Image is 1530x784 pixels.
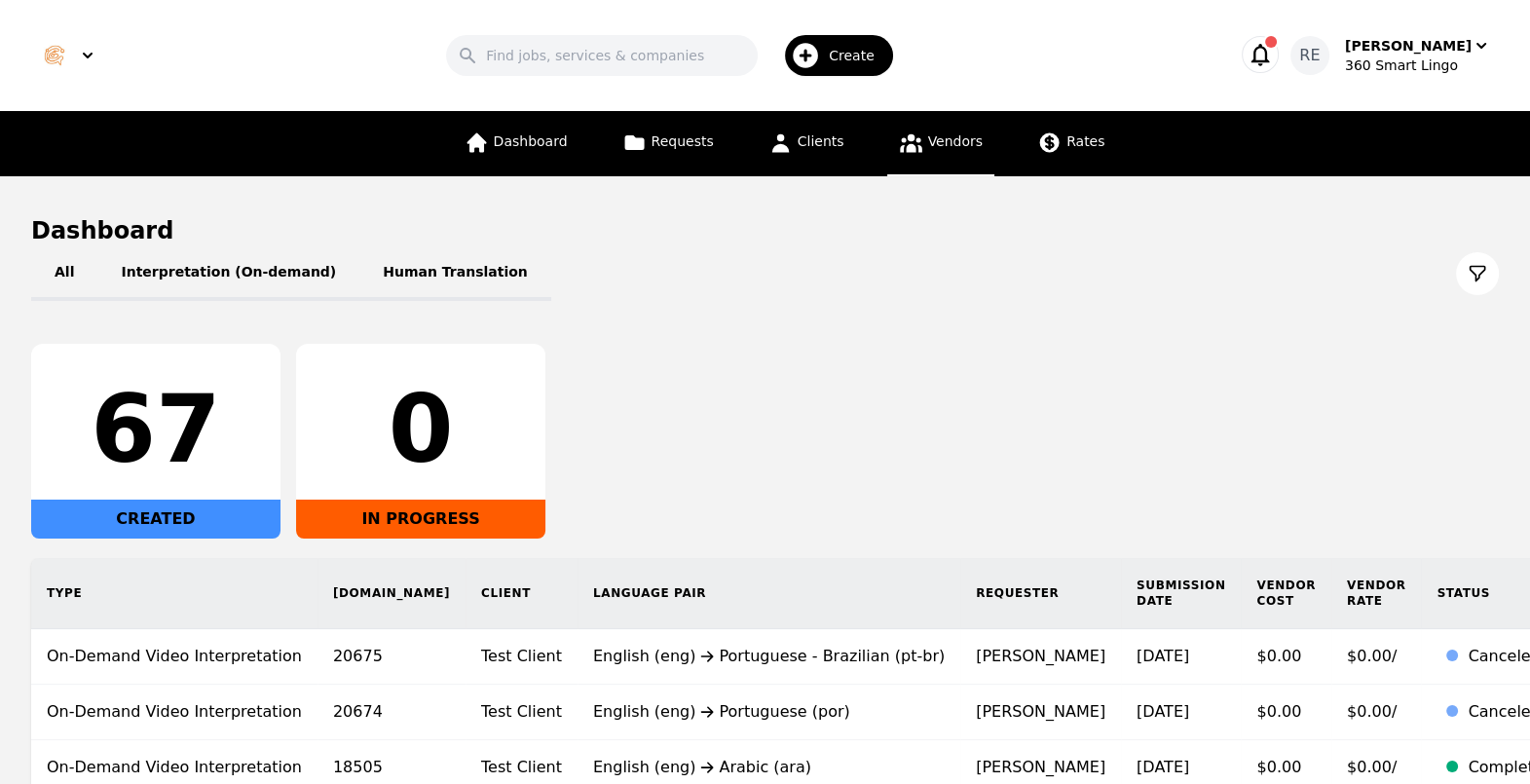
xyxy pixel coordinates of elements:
td: $0.00 [1241,629,1331,685]
a: Vendors [887,111,994,176]
div: 67 [47,383,265,476]
div: 0 [312,383,530,476]
div: English (eng) Arabic (ara) [593,756,945,779]
td: 20674 [317,685,466,740]
div: [PERSON_NAME] [1345,36,1472,56]
div: 360 Smart Lingo [1345,56,1491,75]
span: RE [1299,44,1320,67]
time: [DATE] [1137,702,1189,721]
div: English (eng) Portuguese (por) [593,700,945,724]
td: On-Demand Video Interpretation [31,685,317,740]
span: Dashboard [494,133,568,149]
td: Test Client [466,685,578,740]
a: Clients [757,111,856,176]
div: English (eng) Portuguese - Brazilian (pt-br) [593,645,945,668]
th: Vendor Rate [1331,558,1422,629]
a: Dashboard [453,111,579,176]
button: Interpretation (On-demand) [97,246,359,301]
span: Requests [652,133,714,149]
time: [DATE] [1137,758,1189,776]
time: [DATE] [1137,647,1189,665]
th: Language Pair [578,558,960,629]
span: $0.00/ [1347,647,1397,665]
td: $0.00 [1241,685,1331,740]
button: Human Translation [359,246,551,301]
a: Requests [611,111,726,176]
th: Vendor Cost [1241,558,1331,629]
th: Requester [960,558,1121,629]
td: [PERSON_NAME] [960,629,1121,685]
button: All [31,246,97,301]
th: Type [31,558,317,629]
span: $0.00/ [1347,702,1397,721]
td: On-Demand Video Interpretation [31,629,317,685]
td: 20675 [317,629,466,685]
span: $0.00/ [1347,758,1397,776]
div: CREATED [31,500,280,539]
a: Rates [1026,111,1116,176]
td: Test Client [466,629,578,685]
span: Clients [798,133,844,149]
span: Create [829,46,888,65]
th: Client [466,558,578,629]
td: [PERSON_NAME] [960,685,1121,740]
input: Find jobs, services & companies [446,35,758,76]
span: Rates [1066,133,1104,149]
th: Submission Date [1121,558,1241,629]
button: Filter [1456,252,1499,295]
div: IN PROGRESS [296,500,545,539]
button: Create [758,27,905,84]
button: RE[PERSON_NAME]360 Smart Lingo [1290,36,1491,75]
span: Vendors [928,133,983,149]
img: Logo [39,40,70,71]
h1: Dashboard [31,215,1499,246]
th: [DOMAIN_NAME] [317,558,466,629]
